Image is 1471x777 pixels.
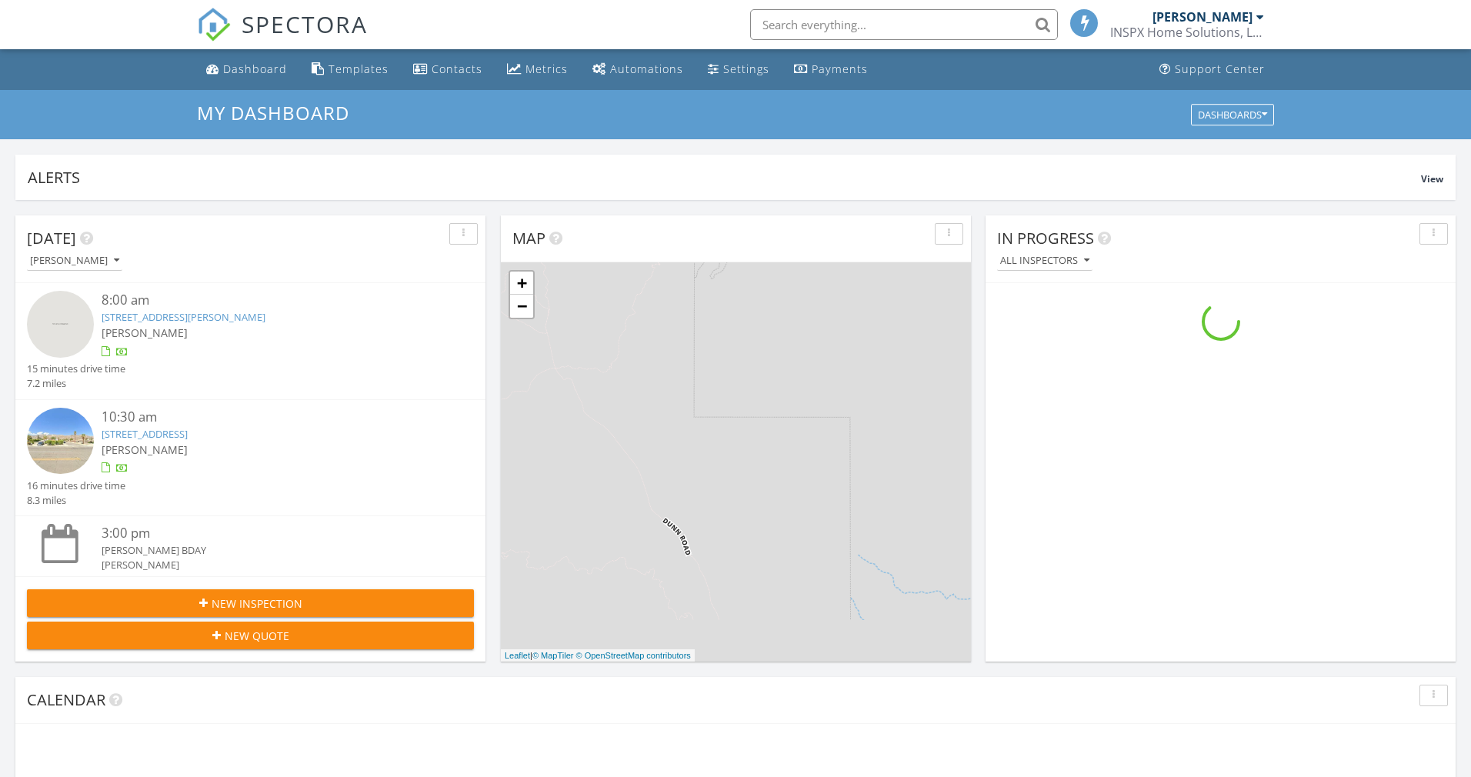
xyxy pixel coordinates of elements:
div: 8.3 miles [27,493,125,508]
span: Map [512,228,545,248]
div: Settings [723,62,769,76]
button: New Inspection [27,589,474,617]
button: Dashboards [1191,104,1274,125]
div: [PERSON_NAME] [30,255,119,266]
a: © MapTiler [532,651,574,660]
div: Support Center [1175,62,1265,76]
a: SPECTORA [197,21,368,53]
div: 3:00 pm [102,524,437,543]
a: Dashboard [200,55,293,84]
span: New Inspection [212,595,302,612]
span: View [1421,172,1443,185]
span: New Quote [225,628,289,644]
img: streetview [27,408,94,475]
div: 15 minutes drive time [27,362,125,376]
span: In Progress [997,228,1094,248]
a: [STREET_ADDRESS][PERSON_NAME] [102,310,265,324]
a: Support Center [1153,55,1271,84]
div: Alerts [28,167,1421,188]
div: 16 minutes drive time [27,479,125,493]
div: 7.2 miles [27,376,125,391]
div: Payments [812,62,868,76]
button: All Inspectors [997,251,1092,272]
div: [PERSON_NAME] [1152,9,1253,25]
a: Zoom out [510,295,533,318]
a: Automations (Basic) [586,55,689,84]
div: | [501,649,695,662]
span: Calendar [27,689,105,710]
div: Metrics [525,62,568,76]
img: streetview [27,291,94,358]
div: Automations [610,62,683,76]
div: Dashboards [1198,109,1267,120]
span: [PERSON_NAME] [102,325,188,340]
a: Contacts [407,55,489,84]
div: 8:00 am [102,291,437,310]
div: [PERSON_NAME] [102,558,437,572]
a: Leaflet [505,651,530,660]
span: SPECTORA [242,8,368,40]
a: Payments [788,55,874,84]
a: Metrics [501,55,574,84]
a: 10:30 am [STREET_ADDRESS] [PERSON_NAME] 16 minutes drive time 8.3 miles [27,408,474,508]
div: 10:30 am [102,408,437,427]
a: 8:00 am [STREET_ADDRESS][PERSON_NAME] [PERSON_NAME] 15 minutes drive time 7.2 miles [27,291,474,391]
div: [PERSON_NAME] BDAY [102,543,437,558]
input: Search everything... [750,9,1058,40]
a: Zoom in [510,272,533,295]
span: My Dashboard [197,100,349,125]
a: Settings [702,55,776,84]
a: © OpenStreetMap contributors [576,651,691,660]
div: All Inspectors [1000,255,1089,266]
a: [STREET_ADDRESS] [102,427,188,441]
div: Dashboard [223,62,287,76]
div: Templates [329,62,389,76]
button: [PERSON_NAME] [27,251,122,272]
span: [PERSON_NAME] [102,442,188,457]
img: The Best Home Inspection Software - Spectora [197,8,231,42]
span: [DATE] [27,228,76,248]
button: New Quote [27,622,474,649]
a: Templates [305,55,395,84]
div: Contacts [432,62,482,76]
div: INSPX Home Solutions, LLC [1110,25,1264,40]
